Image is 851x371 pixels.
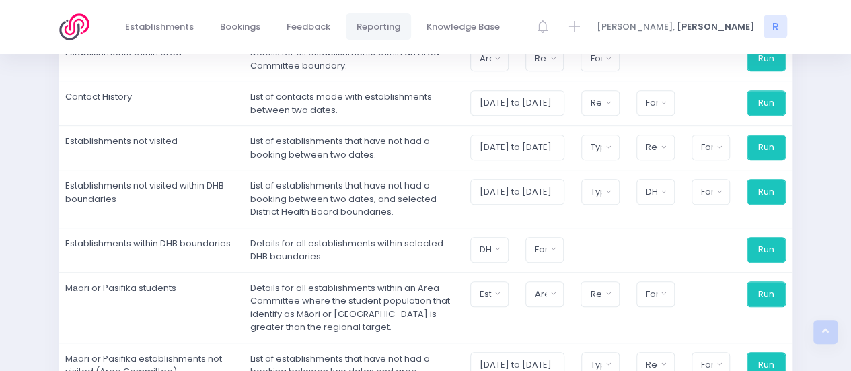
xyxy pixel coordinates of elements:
span: [PERSON_NAME], [597,20,675,34]
td: List of establishments that have not had a booking between two dates, and selected District Healt... [244,170,464,228]
button: Type [581,179,620,205]
span: Feedback [287,20,330,34]
img: Logo [59,13,98,40]
div: Format [646,288,657,301]
div: Type [591,185,602,199]
button: Region [525,46,564,71]
div: Area Committee [535,288,546,301]
td: Details for all establishments within an Area Committee where the student population that identif... [244,272,464,343]
td: Details for all establishments within an Area Committee boundary. [244,37,464,81]
button: Run [747,281,785,307]
button: Area Committee [470,46,509,71]
button: Run [747,90,785,116]
div: Format [590,52,601,65]
a: Establishments [114,14,205,40]
div: DHB [646,185,657,199]
button: DHB [636,179,675,205]
button: Format [692,179,730,205]
td: Establishments not visited within DHB boundaries [59,170,244,228]
span: Establishments [125,20,194,34]
input: Select date range [470,135,564,160]
button: Area Committee [525,281,564,307]
input: Select date range [470,179,564,205]
button: DHB [470,237,509,263]
span: [PERSON_NAME] [677,20,755,34]
a: Reporting [346,14,412,40]
button: Run [747,135,785,160]
div: Format [535,243,546,257]
button: Region [581,90,620,116]
div: Format [646,96,657,110]
button: Format [525,237,564,263]
div: Region [590,288,601,301]
div: Region [535,52,546,65]
span: Knowledge Base [427,20,500,34]
div: Format [701,185,712,199]
input: Select date range [470,90,564,116]
a: Bookings [209,14,272,40]
button: Type [581,135,620,160]
div: Area Committee [480,52,491,65]
button: Region [636,135,675,160]
span: Bookings [220,20,260,34]
div: Region [646,141,657,154]
span: R [764,15,787,39]
td: List of establishments that have not had a booking between two dates. [244,126,464,170]
button: Region [581,281,619,307]
button: Format [581,46,619,71]
div: Establishment Type [480,288,491,301]
a: Knowledge Base [416,14,511,40]
span: Reporting [357,20,400,34]
td: Details for all establishments within selected DHB boundaries. [244,228,464,272]
div: Type [591,141,602,154]
button: Run [747,237,785,263]
button: Run [747,179,785,205]
td: Contact History [59,81,244,126]
button: Run [747,46,785,71]
td: Māori or Pasifika students [59,272,244,343]
td: List of contacts made with establishments between two dates. [244,81,464,126]
div: Region [591,96,602,110]
button: Format [692,135,730,160]
button: Format [636,90,675,116]
button: Establishment Type [470,281,509,307]
div: DHB [480,243,491,257]
td: Establishments within DHB boundaries [59,228,244,272]
td: Establishments within area [59,37,244,81]
div: Format [701,141,712,154]
button: Format [636,281,675,307]
a: Feedback [276,14,342,40]
td: Establishments not visited [59,126,244,170]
